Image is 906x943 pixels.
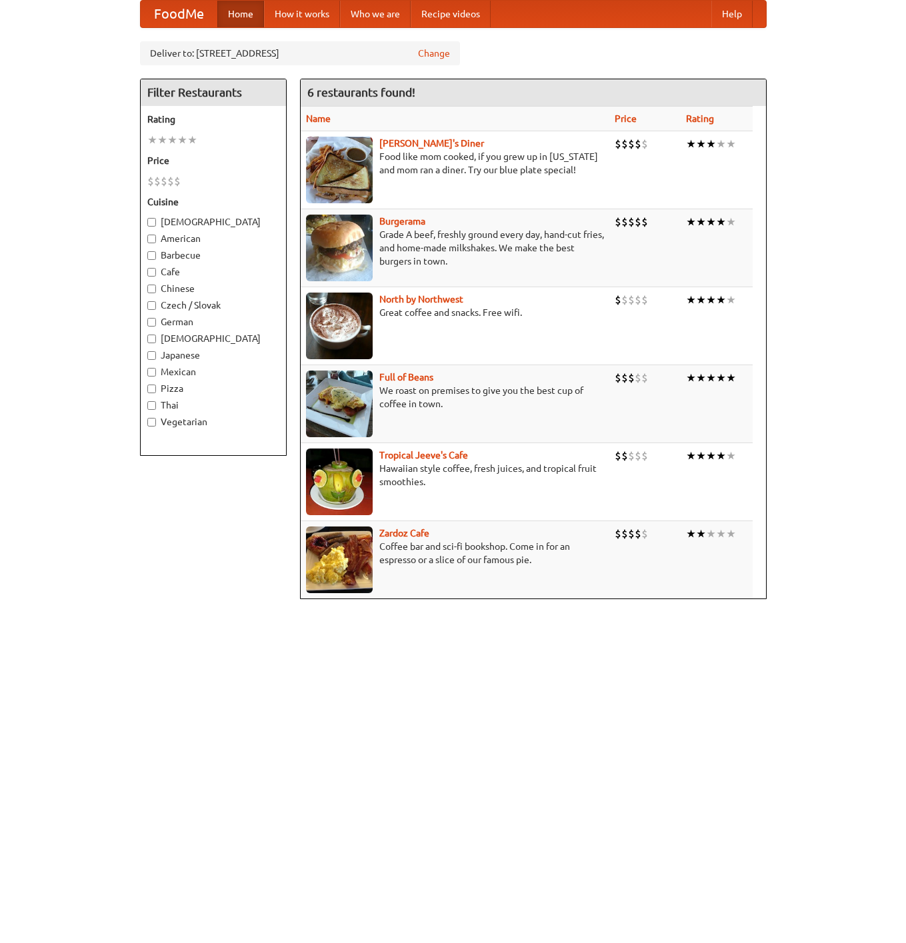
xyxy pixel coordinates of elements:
[147,268,156,277] input: Cafe
[147,399,279,412] label: Thai
[686,526,696,541] li: ★
[147,215,279,229] label: [DEMOGRAPHIC_DATA]
[706,137,716,151] li: ★
[635,371,641,385] li: $
[615,215,621,229] li: $
[147,195,279,209] h5: Cuisine
[306,384,604,411] p: We roast on premises to give you the best cup of coffee in town.
[177,133,187,147] li: ★
[726,137,736,151] li: ★
[147,318,156,327] input: German
[379,528,429,538] a: Zardoz Cafe
[628,526,635,541] li: $
[147,415,279,429] label: Vegetarian
[686,449,696,463] li: ★
[147,365,279,379] label: Mexican
[147,418,156,427] input: Vegetarian
[628,449,635,463] li: $
[167,174,174,189] li: $
[147,249,279,262] label: Barbecue
[615,449,621,463] li: $
[628,215,635,229] li: $
[635,449,641,463] li: $
[147,349,279,362] label: Japanese
[306,462,604,488] p: Hawaiian style coffee, fresh juices, and tropical fruit smoothies.
[141,79,286,106] h4: Filter Restaurants
[379,450,468,461] a: Tropical Jeeve's Cafe
[726,449,736,463] li: ★
[726,215,736,229] li: ★
[306,150,604,177] p: Food like mom cooked, if you grew up in [US_STATE] and mom ran a diner. Try our blue plate special!
[711,1,753,27] a: Help
[641,371,648,385] li: $
[621,215,628,229] li: $
[615,371,621,385] li: $
[628,371,635,385] li: $
[147,401,156,410] input: Thai
[706,449,716,463] li: ★
[641,215,648,229] li: $
[167,133,177,147] li: ★
[379,294,463,305] a: North by Northwest
[306,215,373,281] img: burgerama.jpg
[615,113,637,124] a: Price
[716,293,726,307] li: ★
[696,293,706,307] li: ★
[157,133,167,147] li: ★
[641,293,648,307] li: $
[716,137,726,151] li: ★
[686,293,696,307] li: ★
[411,1,491,27] a: Recipe videos
[147,154,279,167] h5: Price
[306,293,373,359] img: north.jpg
[306,113,331,124] a: Name
[147,382,279,395] label: Pizza
[140,41,460,65] div: Deliver to: [STREET_ADDRESS]
[141,1,217,27] a: FoodMe
[635,293,641,307] li: $
[696,371,706,385] li: ★
[161,174,167,189] li: $
[187,133,197,147] li: ★
[686,215,696,229] li: ★
[716,215,726,229] li: ★
[706,293,716,307] li: ★
[147,351,156,360] input: Japanese
[621,449,628,463] li: $
[379,372,433,383] b: Full of Beans
[306,371,373,437] img: beans.jpg
[379,216,425,227] a: Burgerama
[306,137,373,203] img: sallys.jpg
[306,449,373,515] img: jeeves.jpg
[635,526,641,541] li: $
[628,137,635,151] li: $
[635,215,641,229] li: $
[615,293,621,307] li: $
[641,137,648,151] li: $
[726,526,736,541] li: ★
[147,282,279,295] label: Chinese
[726,293,736,307] li: ★
[635,137,641,151] li: $
[615,137,621,151] li: $
[147,235,156,243] input: American
[615,526,621,541] li: $
[147,368,156,377] input: Mexican
[696,215,706,229] li: ★
[147,385,156,393] input: Pizza
[686,137,696,151] li: ★
[716,371,726,385] li: ★
[696,137,706,151] li: ★
[147,299,279,312] label: Czech / Slovak
[379,138,484,149] a: [PERSON_NAME]'s Diner
[696,526,706,541] li: ★
[621,371,628,385] li: $
[418,47,450,60] a: Change
[306,540,604,566] p: Coffee bar and sci-fi bookshop. Come in for an espresso or a slice of our famous pie.
[340,1,411,27] a: Who we are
